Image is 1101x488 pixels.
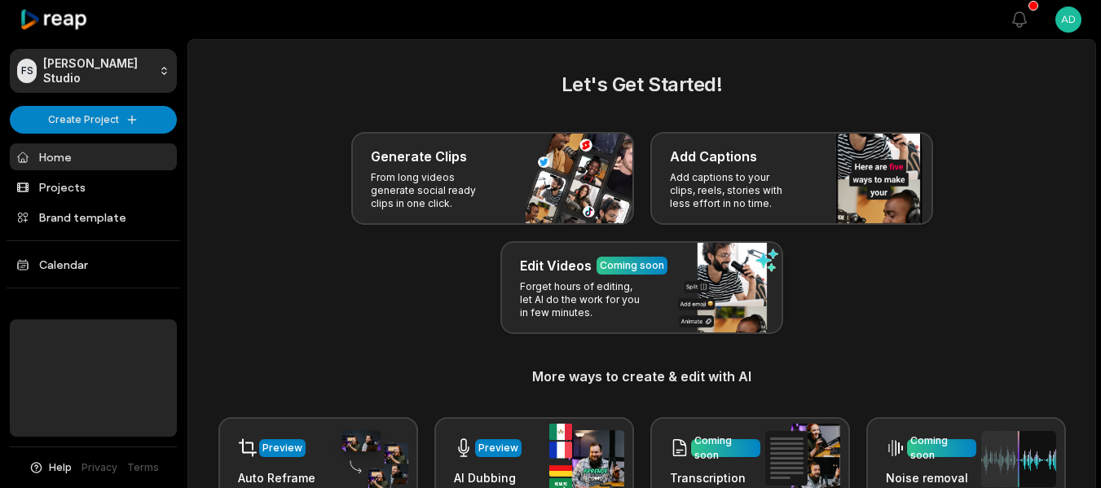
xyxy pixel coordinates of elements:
[10,143,177,170] a: Home
[981,431,1056,487] img: noise_removal.png
[10,174,177,200] a: Projects
[10,251,177,278] a: Calendar
[520,280,646,319] p: Forget hours of editing, let AI do the work for you in few minutes.
[371,147,467,166] h3: Generate Clips
[238,469,315,486] h3: Auto Reframe
[10,204,177,231] a: Brand template
[670,147,757,166] h3: Add Captions
[81,460,117,475] a: Privacy
[29,460,72,475] button: Help
[520,256,592,275] h3: Edit Videos
[670,171,796,210] p: Add captions to your clips, reels, stories with less effort in no time.
[208,367,1076,386] h3: More ways to create & edit with AI
[454,469,522,486] h3: AI Dubbing
[10,106,177,134] button: Create Project
[17,59,37,83] div: FS
[371,171,497,210] p: From long videos generate social ready clips in one click.
[208,70,1076,99] h2: Let's Get Started!
[910,433,973,463] div: Coming soon
[262,441,302,455] div: Preview
[694,433,757,463] div: Coming soon
[127,460,159,475] a: Terms
[478,441,518,455] div: Preview
[886,469,976,486] h3: Noise removal
[670,469,760,486] h3: Transcription
[49,460,72,475] span: Help
[600,258,664,273] div: Coming soon
[43,56,152,86] p: [PERSON_NAME] Studio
